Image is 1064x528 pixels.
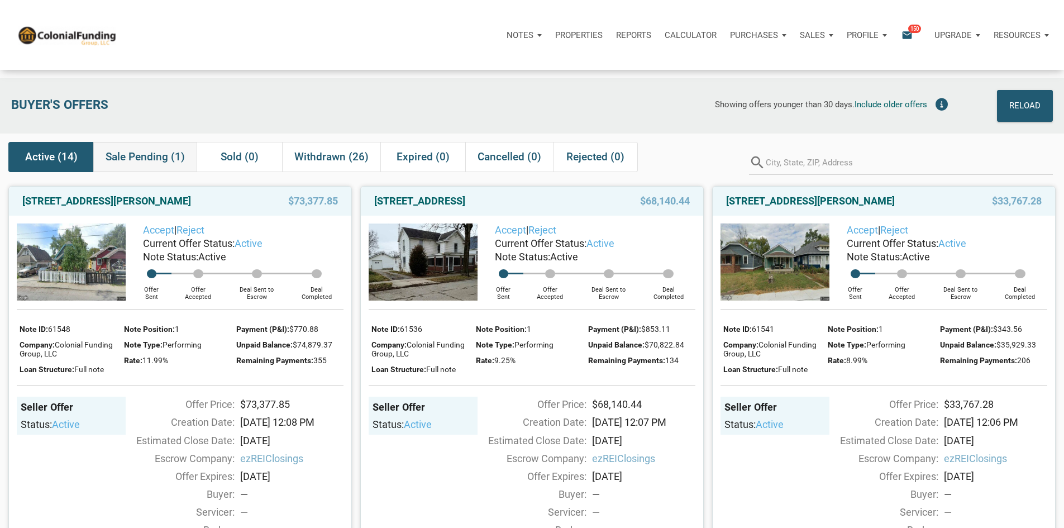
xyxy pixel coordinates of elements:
[938,415,1053,430] div: [DATE] 12:06 PM
[495,224,526,236] a: Accept
[21,418,52,430] span: Status:
[987,18,1056,52] a: Resources
[847,237,938,249] span: Current Offer Status:
[645,340,684,349] span: $70,822.84
[938,433,1053,448] div: [DATE]
[483,278,524,301] div: Offer Sent
[588,340,645,349] span: Unpaid Balance:
[495,224,556,236] span: |
[476,325,527,334] span: Note Position:
[715,99,855,110] span: Showing offers younger than 30 days.
[723,340,817,358] span: Colonial Funding Group, LLC
[592,487,695,502] div: —
[225,278,289,301] div: Deal Sent to Escrow
[940,340,996,349] span: Unpaid Balance:
[824,505,938,520] div: Servicer:
[120,487,235,502] div: Buyer:
[400,325,422,334] span: 61536
[293,340,332,349] span: $74,879.37
[641,325,670,334] span: $853.11
[928,18,987,52] button: Upgrade
[465,142,553,172] div: Cancelled (0)
[875,278,928,301] div: Offer Accepted
[289,278,343,301] div: Deal Completed
[74,365,104,374] span: Full note
[142,356,168,365] span: 11.99%
[847,30,879,40] p: Profile
[586,397,701,412] div: $68,140.44
[723,18,793,52] button: Purchases
[766,150,1053,175] input: City, State, ZIP, Address
[902,251,930,263] span: Active
[197,142,281,172] div: Sold (0)
[847,224,878,236] a: Accept
[658,18,723,52] a: Calculator
[609,18,658,52] button: Reports
[996,340,1036,349] span: $35,929.33
[847,224,908,236] span: |
[749,150,766,175] i: search
[373,418,404,430] span: Status:
[236,325,289,334] span: Payment (P&I):
[846,356,867,365] span: 8.99%
[566,150,624,164] span: Rejected (0)
[371,340,407,349] span: Company:
[576,278,641,301] div: Deal Sent to Escrow
[236,340,293,349] span: Unpaid Balance:
[1009,97,1041,115] div: Reload
[527,325,531,334] span: 1
[17,25,117,45] img: NoteUnlimited
[397,150,450,164] span: Expired (0)
[994,30,1041,40] p: Resources
[240,451,343,466] span: ezREIClosings
[282,142,380,172] div: Withdrawn (26)
[893,18,928,52] button: email150
[289,325,318,334] span: $770.88
[472,487,586,502] div: Buyer:
[866,340,905,349] span: Performing
[17,223,126,301] img: 576834
[143,224,204,236] span: |
[616,30,651,40] p: Reports
[928,278,993,301] div: Deal Sent to Escrow
[908,24,921,33] span: 150
[793,18,840,52] a: Sales
[665,30,717,40] p: Calculator
[500,18,548,52] a: Notes
[373,401,474,414] div: Seller Offer
[553,142,638,172] div: Rejected (0)
[592,505,695,520] div: —
[555,30,603,40] p: Properties
[824,487,938,502] div: Buyer:
[944,451,1047,466] span: ezREIClosings
[824,397,938,412] div: Offer Price:
[495,251,550,263] span: Note Status:
[723,325,752,334] span: Note ID:
[824,451,938,466] div: Escrow Company:
[944,487,1047,502] div: —
[507,30,533,40] p: Notes
[586,237,614,249] span: active
[426,365,456,374] span: Full note
[800,30,825,40] p: Sales
[294,150,369,164] span: Withdrawn (26)
[880,224,908,236] a: Reject
[900,28,914,41] i: email
[723,340,758,349] span: Company:
[143,251,198,263] span: Note Status:
[8,142,93,172] div: Active (14)
[20,325,48,334] span: Note ID:
[235,397,349,412] div: $73,377.85
[586,433,701,448] div: [DATE]
[313,356,327,365] span: 355
[840,18,894,52] a: Profile
[828,356,846,365] span: Rate:
[476,356,494,365] span: Rate:
[723,365,778,374] span: Loan Structure:
[855,99,927,110] span: Include older offers
[944,505,1047,520] div: —
[472,397,586,412] div: Offer Price:
[588,325,641,334] span: Payment (P&I):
